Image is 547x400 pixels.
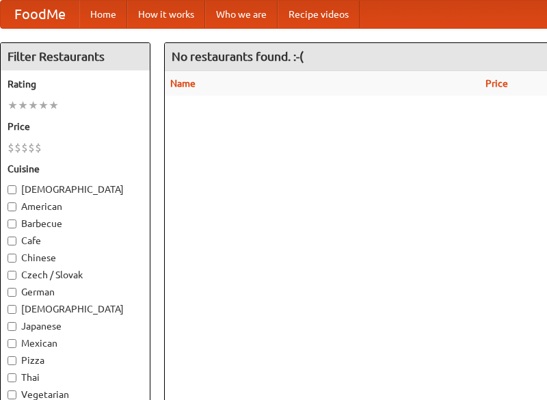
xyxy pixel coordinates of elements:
li: $ [35,140,42,155]
label: Pizza [8,354,143,367]
h5: Rating [8,77,143,91]
li: $ [14,140,21,155]
li: ★ [8,98,18,113]
label: German [8,285,143,299]
input: Mexican [8,339,16,348]
li: $ [21,140,28,155]
label: Mexican [8,336,143,350]
a: How it works [127,1,205,28]
input: Vegetarian [8,390,16,399]
label: [DEMOGRAPHIC_DATA] [8,183,143,196]
input: Czech / Slovak [8,271,16,280]
h5: Cuisine [8,162,143,176]
li: ★ [49,98,59,113]
li: $ [8,140,14,155]
h4: Filter Restaurants [1,43,150,70]
ng-pluralize: No restaurants found. :-( [172,50,304,63]
input: Pizza [8,356,16,365]
label: Cafe [8,234,143,248]
label: Japanese [8,319,143,333]
input: Thai [8,373,16,382]
input: [DEMOGRAPHIC_DATA] [8,305,16,314]
a: FoodMe [1,1,79,28]
input: Japanese [8,322,16,331]
label: American [8,200,143,213]
input: American [8,202,16,211]
label: Barbecue [8,217,143,230]
a: Name [170,78,196,89]
a: Home [79,1,127,28]
li: ★ [38,98,49,113]
input: Barbecue [8,219,16,228]
a: Recipe videos [278,1,360,28]
label: Thai [8,371,143,384]
input: German [8,288,16,297]
label: Chinese [8,251,143,265]
input: [DEMOGRAPHIC_DATA] [8,185,16,194]
a: Price [485,78,508,89]
li: $ [28,140,35,155]
label: [DEMOGRAPHIC_DATA] [8,302,143,316]
h5: Price [8,120,143,133]
label: Czech / Slovak [8,268,143,282]
input: Chinese [8,254,16,263]
a: Who we are [205,1,278,28]
input: Cafe [8,237,16,245]
li: ★ [18,98,28,113]
li: ★ [28,98,38,113]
